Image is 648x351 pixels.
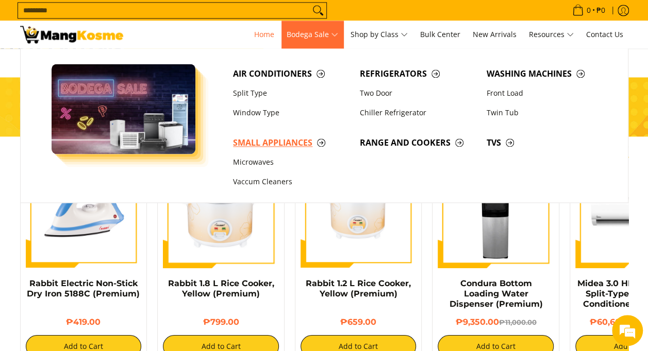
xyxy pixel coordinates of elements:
[5,238,196,274] textarea: Type your message and hit 'Enter'
[228,133,355,152] a: Small Appliances
[345,21,413,48] a: Shop by Class
[169,5,194,30] div: Minimize live chat window
[228,152,355,172] a: Microwaves
[481,133,608,152] a: TVs
[585,7,592,14] span: 0
[569,5,608,16] span: •
[360,136,476,149] span: Range and Cookers
[233,67,350,80] span: Air Conditioners
[254,29,274,39] span: Home
[586,29,623,39] span: Contact Us
[438,317,554,327] h6: ₱9,350.00
[415,21,466,48] a: Bulk Center
[524,21,579,48] a: Resources
[168,278,274,299] a: Rabbit 1.8 L Rice Cooker, Yellow (Premium)
[487,136,603,149] span: TVs
[481,64,608,83] a: Washing Machines
[228,103,355,122] a: Window Type
[163,317,279,327] h6: ₱799.00
[355,133,481,152] a: Range and Cookers
[529,28,574,41] span: Resources
[27,278,140,299] a: Rabbit Electric Non-Stick Dry Iron 5188C (Premium)
[228,172,355,192] a: Vaccum Cleaners
[351,28,408,41] span: Shop by Class
[26,152,142,268] img: https://mangkosme.com/products/rabbit-electric-non-stick-dry-iron-5188c-class-a
[581,21,628,48] a: Contact Us
[468,21,522,48] a: New Arrivals
[420,29,460,39] span: Bulk Center
[301,152,417,268] img: rabbit-1.2-liter-rice-cooker-yellow-full-view-mang-kosme
[355,103,481,122] a: Chiller Refrigerator
[438,152,554,268] img: Condura Bottom Loading Water Dispenser (Premium)
[281,21,343,48] a: Bodega Sale
[26,317,142,327] h6: ₱419.00
[355,83,481,103] a: Two Door
[499,318,536,326] del: ₱11,000.00
[249,21,279,48] a: Home
[134,21,628,48] nav: Main Menu
[228,83,355,103] a: Split Type
[228,64,355,83] a: Air Conditioners
[449,278,542,309] a: Condura Bottom Loading Water Dispenser (Premium)
[473,29,517,39] span: New Arrivals
[481,83,608,103] a: Front Load
[52,64,196,154] img: Bodega Sale
[355,64,481,83] a: Refrigerators
[595,7,607,14] span: ₱0
[360,67,476,80] span: Refrigerators
[310,3,326,18] button: Search
[233,136,350,149] span: Small Appliances
[487,67,603,80] span: Washing Machines
[60,108,142,212] span: We're online!
[287,28,338,41] span: Bodega Sale
[306,278,411,299] a: Rabbit 1.2 L Rice Cooker, Yellow (Premium)
[54,58,173,71] div: Chat with us now
[20,26,123,43] img: Mang Kosme: Your Home Appliances Warehouse Sale Partner!
[163,152,279,268] img: https://mangkosme.com/products/rabbit-1-8-l-rice-cooker-yellow-class-a
[481,103,608,122] a: Twin Tub
[301,317,417,327] h6: ₱659.00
